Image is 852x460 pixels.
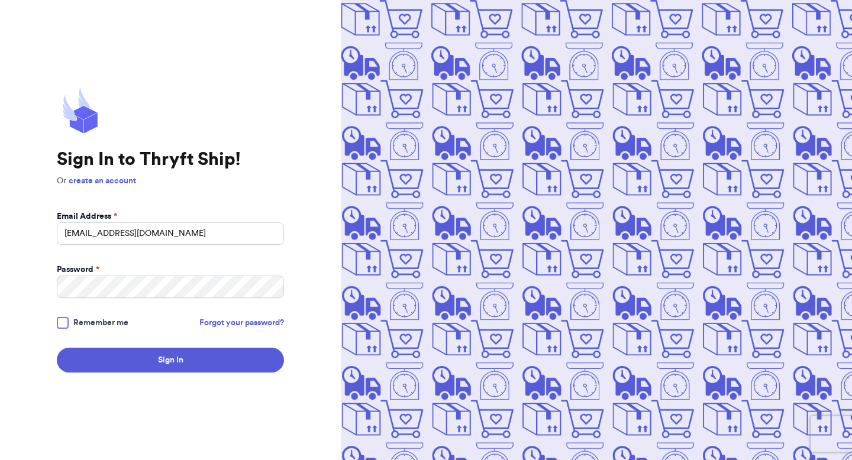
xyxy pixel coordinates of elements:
label: Email Address [57,210,117,222]
button: Sign In [57,348,284,372]
h1: Sign In to Thryft Ship! [57,149,284,170]
a: create an account [69,177,136,185]
span: Remember me [73,317,128,329]
label: Password [57,264,99,276]
a: Forgot your password? [199,317,284,329]
p: Or [57,175,284,187]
